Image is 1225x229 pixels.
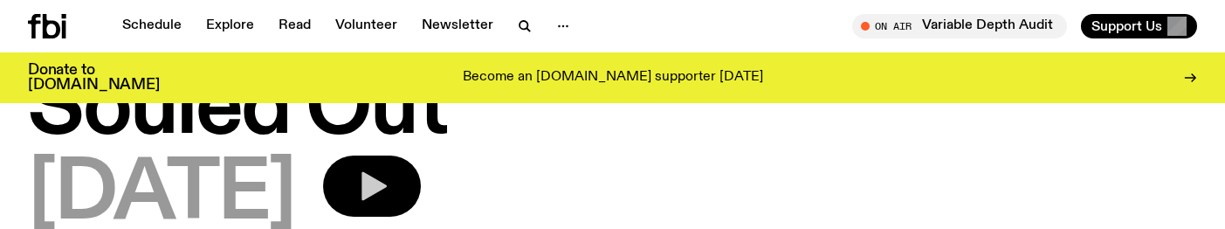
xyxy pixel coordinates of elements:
a: Explore [196,14,265,38]
a: Newsletter [411,14,504,38]
button: Support Us [1081,14,1197,38]
h3: Donate to [DOMAIN_NAME] [28,63,160,93]
a: Schedule [112,14,192,38]
a: Read [268,14,321,38]
p: Become an [DOMAIN_NAME] supporter [DATE] [463,70,763,86]
span: Support Us [1091,18,1162,34]
h1: Souled Out [28,70,1197,149]
button: On AirVariable Depth Audit [852,14,1067,38]
a: Volunteer [325,14,408,38]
